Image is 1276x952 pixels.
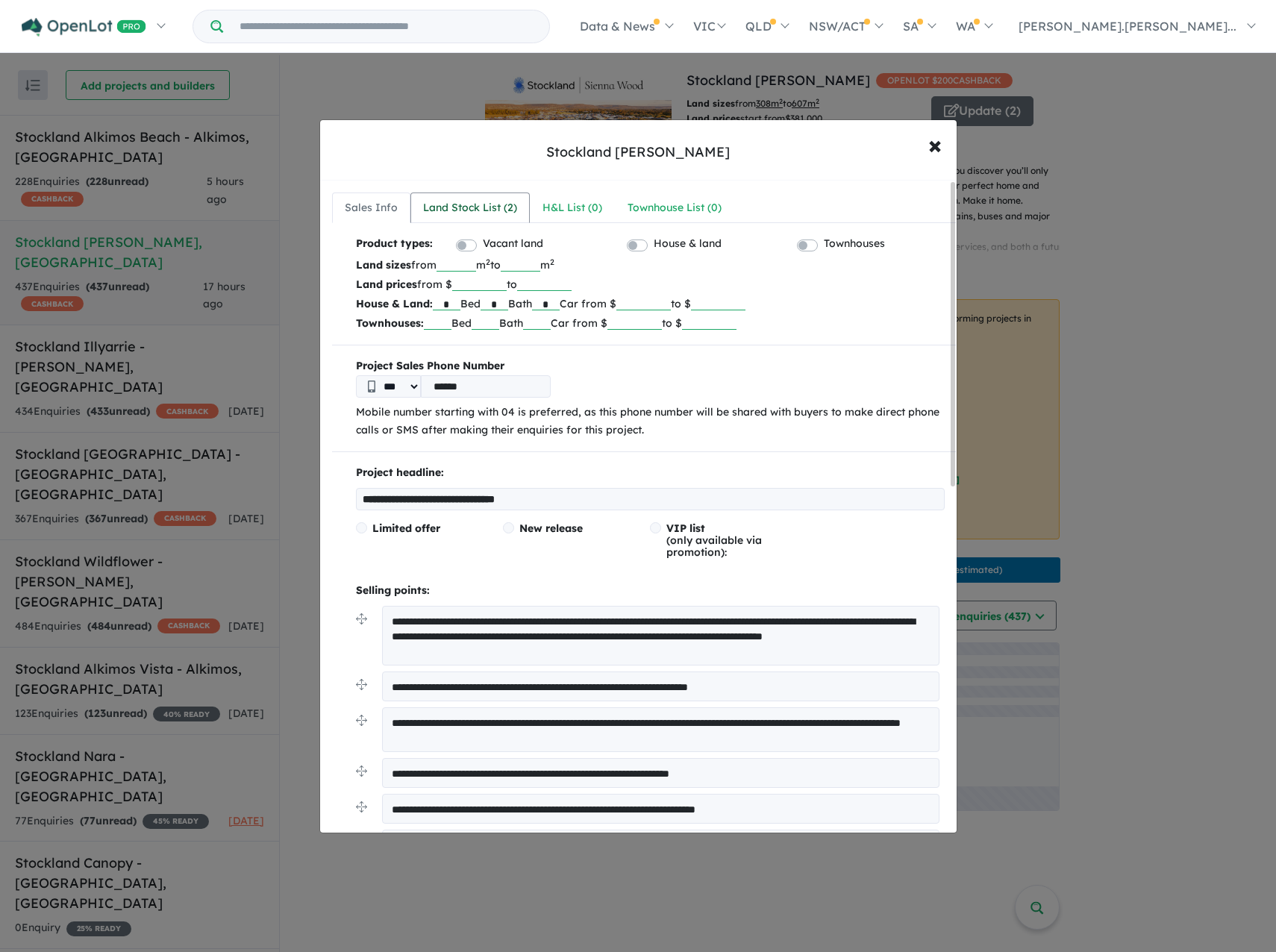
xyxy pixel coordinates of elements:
div: H&L List ( 0 ) [542,199,602,217]
img: drag.svg [356,765,367,777]
img: drag.svg [356,613,367,624]
span: Limited offer [372,522,440,535]
b: Project Sales Phone Number [356,357,945,375]
span: New release [519,522,583,535]
img: drag.svg [356,801,367,812]
label: Vacant land [483,235,543,253]
p: Bed Bath Car from $ to $ [356,313,945,333]
div: Townhouse List ( 0 ) [628,199,722,217]
b: Product types: [356,235,433,255]
p: Mobile number starting with 04 is preferred, as this phone number will be shared with buyers to m... [356,404,945,439]
b: House & Land: [356,297,433,310]
span: × [928,128,942,160]
img: Phone icon [368,381,375,392]
input: Try estate name, suburb, builder or developer [226,10,546,43]
b: Townhouses: [356,316,424,330]
label: House & land [654,235,722,253]
p: from $ to [356,275,945,294]
p: Selling points: [356,582,945,600]
img: drag.svg [356,715,367,726]
b: Land sizes [356,258,411,272]
p: Project headline: [356,464,945,482]
div: Land Stock List ( 2 ) [423,199,517,217]
p: from m to m [356,255,945,275]
img: Openlot PRO Logo White [22,18,146,37]
p: Bed Bath Car from $ to $ [356,294,945,313]
span: VIP list [666,522,705,535]
b: Land prices [356,278,417,291]
sup: 2 [550,257,554,267]
div: Stockland [PERSON_NAME] [546,143,730,162]
span: [PERSON_NAME].[PERSON_NAME]... [1019,19,1236,34]
img: drag.svg [356,679,367,690]
div: Sales Info [345,199,398,217]
sup: 2 [486,257,490,267]
span: (only available via promotion): [666,522,762,559]
label: Townhouses [824,235,885,253]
